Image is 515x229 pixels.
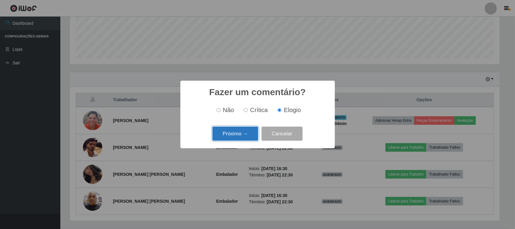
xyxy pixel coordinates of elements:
[223,107,234,113] span: Não
[244,108,248,112] input: Crítica
[278,108,281,112] input: Elogio
[284,107,301,113] span: Elogio
[209,87,306,98] h2: Fazer um comentário?
[250,107,268,113] span: Crítica
[217,108,221,112] input: Não
[212,127,258,141] button: Próximo →
[262,127,303,141] button: Cancelar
